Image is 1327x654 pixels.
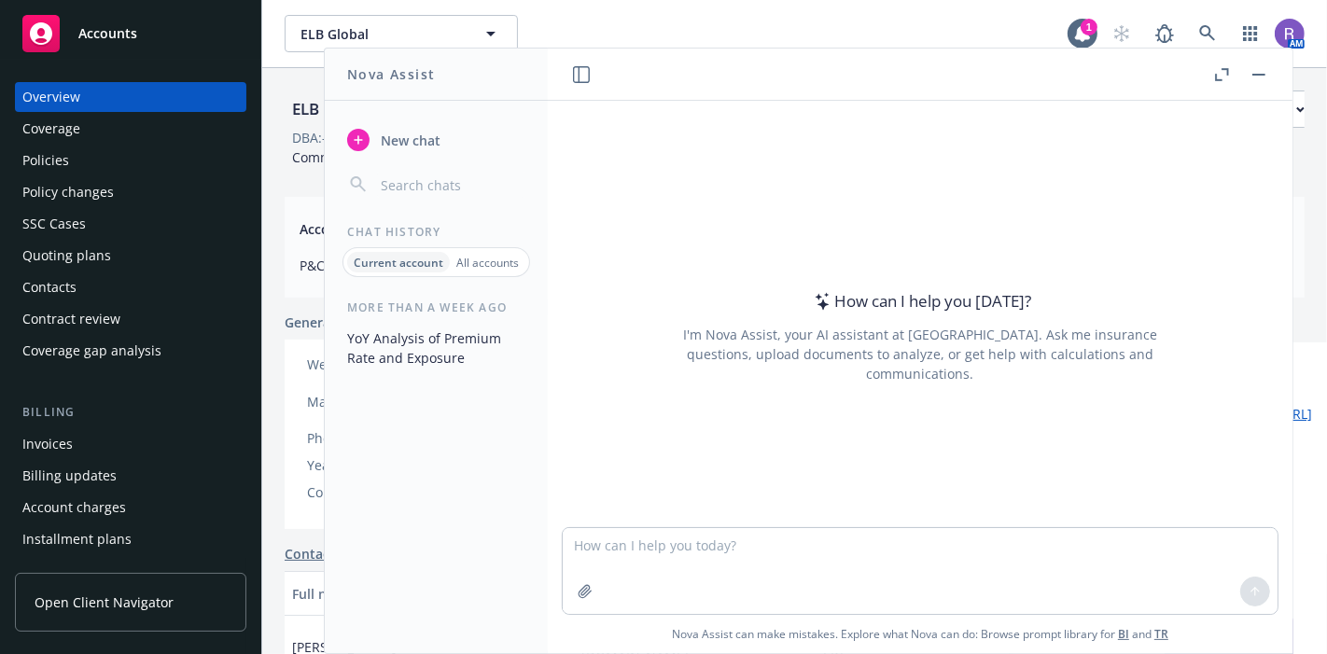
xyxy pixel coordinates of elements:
div: Billing [15,403,246,422]
div: Overview [22,82,80,112]
div: Coverage gap analysis [22,336,161,366]
a: Policy changes [15,177,246,207]
a: Accounts [15,7,246,60]
div: ELB Global [285,97,380,121]
img: photo [1275,19,1305,49]
div: More than a week ago [325,299,548,315]
a: BI [1118,626,1129,642]
h1: Nova Assist [347,64,435,84]
div: Policy changes [22,177,114,207]
div: How can I help you [DATE]? [809,289,1032,313]
div: Quoting plans [22,241,111,271]
div: Phone number [307,428,461,448]
span: Open Client Navigator [35,592,174,612]
button: ELB Global [285,15,518,52]
span: ELB Global [300,24,462,44]
a: Switch app [1232,15,1269,52]
a: Installment plans [15,524,246,554]
a: Contract review [15,304,246,334]
p: All accounts [456,255,519,271]
a: Billing updates [15,461,246,491]
div: Website [307,355,461,374]
a: Start snowing [1103,15,1140,52]
div: Installment plans [22,524,132,554]
div: Chat History [325,224,548,240]
span: New chat [377,131,440,150]
div: Contacts [22,272,77,302]
div: Company size [307,482,461,502]
a: Search [1189,15,1226,52]
a: Account charges [15,493,246,522]
div: I'm Nova Assist, your AI assistant at [GEOGRAPHIC_DATA]. Ask me insurance questions, upload docum... [658,325,1182,383]
span: Accounts [78,26,137,41]
span: Nova Assist can make mistakes. Explore what Nova can do: Browse prompt library for and [555,615,1285,653]
button: Full name [285,571,429,616]
a: Policies [15,146,246,175]
input: Search chats [377,172,525,198]
span: General info [285,313,363,332]
div: 1 [1081,19,1097,35]
a: Contacts [285,544,342,564]
div: DBA: - [292,128,327,147]
div: Mailing address [307,392,461,411]
p: Current account [354,255,443,271]
a: Coverage gap analysis [15,336,246,366]
div: Coverage [22,114,80,144]
span: Account type [300,219,513,239]
a: Invoices [15,429,246,459]
a: Coverage [15,114,246,144]
button: YoY Analysis of Premium Rate and Exposure [340,323,533,373]
div: Policies [22,146,69,175]
div: Contract review [22,304,120,334]
a: SSC Cases [15,209,246,239]
button: New chat [340,123,533,157]
div: Invoices [22,429,73,459]
div: SSC Cases [22,209,86,239]
a: Report a Bug [1146,15,1183,52]
a: Overview [15,82,246,112]
a: Contacts [15,272,246,302]
a: Quoting plans [15,241,246,271]
div: Year business started [307,455,461,475]
span: Communications and production equipment service [292,148,619,166]
span: P&C - Commercial lines [300,256,513,275]
div: Billing updates [22,461,117,491]
div: Full name [292,584,401,604]
div: Account charges [22,493,126,522]
a: TR [1154,626,1168,642]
